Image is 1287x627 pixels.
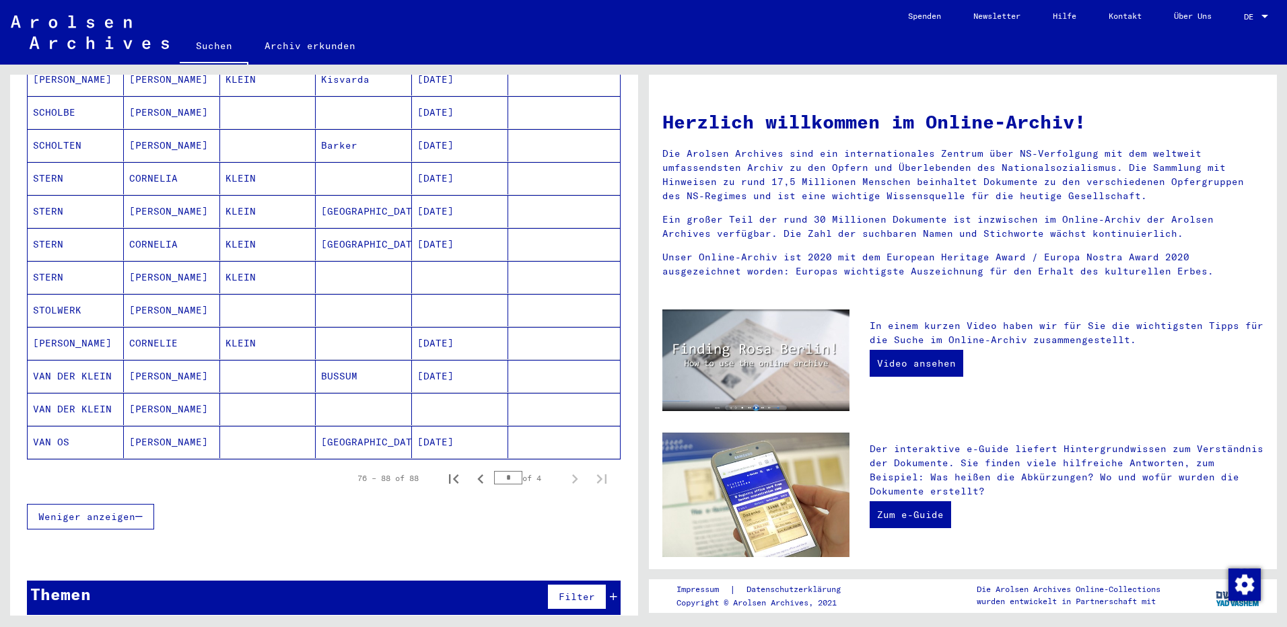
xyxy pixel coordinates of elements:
[28,393,124,425] mat-cell: VAN DER KLEIN
[870,501,951,528] a: Zum e-Guide
[124,261,220,293] mat-cell: [PERSON_NAME]
[28,360,124,392] mat-cell: VAN DER KLEIN
[870,350,963,377] a: Video ansehen
[316,426,412,458] mat-cell: [GEOGRAPHIC_DATA]
[662,309,849,411] img: video.jpg
[547,584,606,610] button: Filter
[124,162,220,194] mat-cell: CORNELIA
[870,442,1263,499] p: Der interaktive e-Guide liefert Hintergrundwissen zum Verständnis der Dokumente. Sie finden viele...
[316,360,412,392] mat-cell: BUSSUM
[28,195,124,227] mat-cell: STERN
[220,228,316,260] mat-cell: KLEIN
[28,96,124,128] mat-cell: SCHOLBE
[124,228,220,260] mat-cell: CORNELIA
[28,228,124,260] mat-cell: STERN
[180,30,248,65] a: Suchen
[248,30,372,62] a: Archiv erkunden
[28,294,124,326] mat-cell: STOLWERK
[1228,568,1261,601] img: Zustimmung ändern
[124,327,220,359] mat-cell: CORNELIE
[662,213,1263,241] p: Ein großer Teil der rund 30 Millionen Dokumente ist inzwischen im Online-Archiv der Arolsen Archi...
[412,129,508,161] mat-cell: [DATE]
[316,195,412,227] mat-cell: [GEOGRAPHIC_DATA]
[559,591,595,603] span: Filter
[412,195,508,227] mat-cell: [DATE]
[676,597,857,609] p: Copyright © Arolsen Archives, 2021
[28,129,124,161] mat-cell: SCHOLTEN
[28,261,124,293] mat-cell: STERN
[412,426,508,458] mat-cell: [DATE]
[124,129,220,161] mat-cell: [PERSON_NAME]
[28,63,124,96] mat-cell: [PERSON_NAME]
[316,129,412,161] mat-cell: Barker
[977,595,1160,607] p: wurden entwickelt in Partnerschaft mit
[220,261,316,293] mat-cell: KLEIN
[124,393,220,425] mat-cell: [PERSON_NAME]
[662,433,849,557] img: eguide.jpg
[124,63,220,96] mat-cell: [PERSON_NAME]
[1213,579,1263,612] img: yv_logo.png
[316,63,412,96] mat-cell: Kisvarda
[124,360,220,392] mat-cell: [PERSON_NAME]
[30,582,91,606] div: Themen
[124,294,220,326] mat-cell: [PERSON_NAME]
[124,195,220,227] mat-cell: [PERSON_NAME]
[561,465,588,492] button: Next page
[494,472,561,484] div: of 4
[977,583,1160,595] p: Die Arolsen Archives Online-Collections
[676,583,857,597] div: |
[588,465,615,492] button: Last page
[1244,12,1259,22] span: DE
[28,327,124,359] mat-cell: [PERSON_NAME]
[357,472,419,484] div: 76 – 88 of 88
[38,511,135,523] span: Weniger anzeigen
[412,360,508,392] mat-cell: [DATE]
[412,228,508,260] mat-cell: [DATE]
[27,504,154,529] button: Weniger anzeigen
[28,162,124,194] mat-cell: STERN
[870,319,1263,347] p: In einem kurzen Video haben wir für Sie die wichtigsten Tipps für die Suche im Online-Archiv zusa...
[662,108,1263,136] h1: Herzlich willkommen im Online-Archiv!
[662,250,1263,279] p: Unser Online-Archiv ist 2020 mit dem European Heritage Award / Europa Nostra Award 2020 ausgezeic...
[124,426,220,458] mat-cell: [PERSON_NAME]
[412,96,508,128] mat-cell: [DATE]
[412,162,508,194] mat-cell: [DATE]
[316,228,412,260] mat-cell: [GEOGRAPHIC_DATA]
[676,583,730,597] a: Impressum
[736,583,857,597] a: Datenschutzerklärung
[440,465,467,492] button: First page
[220,327,316,359] mat-cell: KLEIN
[662,147,1263,203] p: Die Arolsen Archives sind ein internationales Zentrum über NS-Verfolgung mit dem weltweit umfasse...
[412,63,508,96] mat-cell: [DATE]
[11,15,169,49] img: Arolsen_neg.svg
[220,162,316,194] mat-cell: KLEIN
[220,195,316,227] mat-cell: KLEIN
[124,96,220,128] mat-cell: [PERSON_NAME]
[28,426,124,458] mat-cell: VAN OS
[467,465,494,492] button: Previous page
[412,327,508,359] mat-cell: [DATE]
[220,63,316,96] mat-cell: KLEIN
